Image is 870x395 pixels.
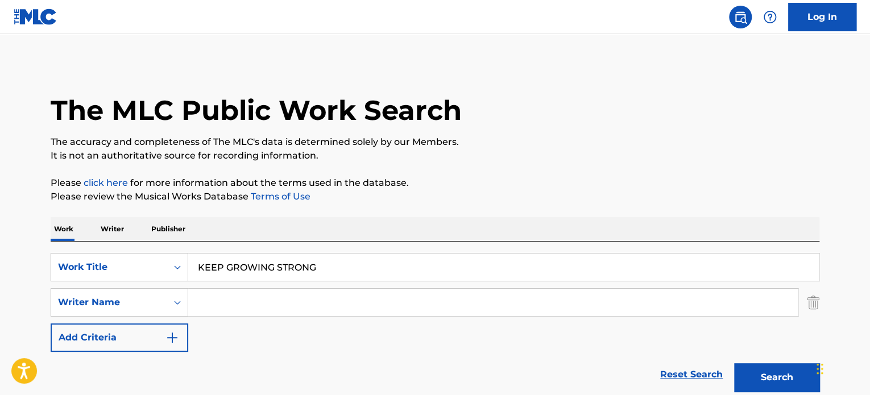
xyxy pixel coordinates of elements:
iframe: Chat Widget [813,340,870,395]
p: The accuracy and completeness of The MLC's data is determined solely by our Members. [51,135,819,149]
div: Help [759,6,781,28]
h1: The MLC Public Work Search [51,93,462,127]
div: Writer Name [58,296,160,309]
a: Terms of Use [248,191,310,202]
img: 9d2ae6d4665cec9f34b9.svg [165,331,179,344]
p: Please review the Musical Works Database [51,190,819,203]
img: search [734,10,747,24]
p: Please for more information about the terms used in the database. [51,176,819,190]
a: Reset Search [654,362,728,387]
a: Public Search [729,6,752,28]
a: click here [84,177,128,188]
div: Drag [817,352,823,386]
div: Work Title [58,260,160,274]
button: Search [734,363,819,392]
p: It is not an authoritative source for recording information. [51,149,819,163]
p: Publisher [148,217,189,241]
img: MLC Logo [14,9,57,25]
img: help [763,10,777,24]
p: Work [51,217,77,241]
img: Delete Criterion [807,288,819,317]
p: Writer [97,217,127,241]
button: Add Criteria [51,323,188,352]
a: Log In [788,3,856,31]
